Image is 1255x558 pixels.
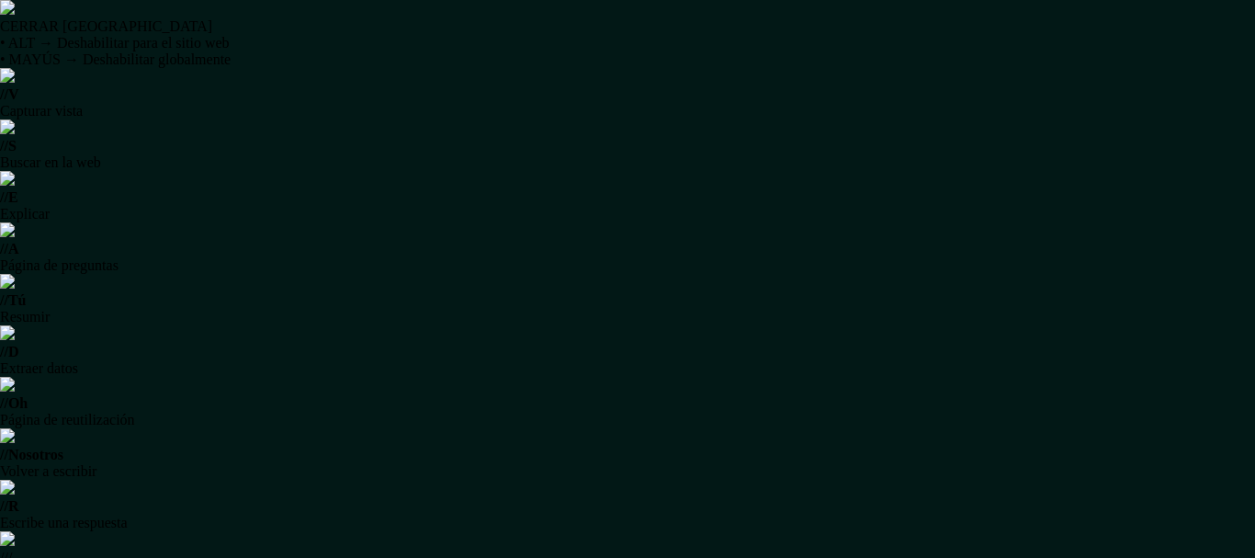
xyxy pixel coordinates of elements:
font: D [8,344,19,359]
font: R [8,498,19,514]
font: V [8,86,19,102]
font: E [8,189,18,205]
font: S [8,138,17,154]
font: A [8,241,19,256]
font: Tú [8,292,27,308]
font: Nosotros [8,447,63,462]
font: Oh [8,395,28,411]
